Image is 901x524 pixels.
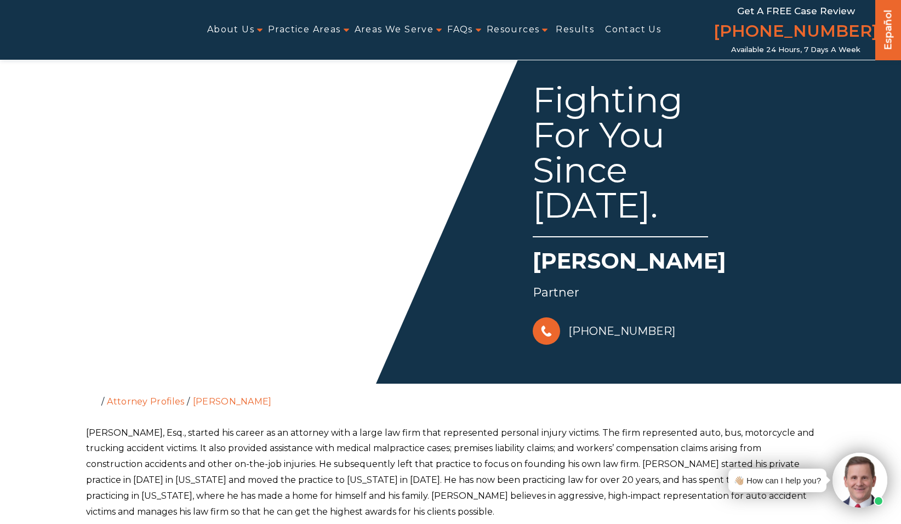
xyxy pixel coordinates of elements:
ol: / / [86,384,815,409]
a: [PHONE_NUMBER] [533,315,675,348]
p: [PERSON_NAME], Esq., started his career as an attorney with a large law firm that represented per... [86,425,815,520]
div: Fighting For You Since [DATE]. [533,82,708,237]
a: Resources [487,18,540,42]
img: Auger & Auger Accident and Injury Lawyers Logo [7,19,155,41]
a: Results [556,18,594,42]
img: Intaker widget Avatar [832,453,887,508]
h1: [PERSON_NAME] [533,246,817,282]
div: Partner [533,282,817,304]
img: Herbert Auger [78,55,407,384]
a: Contact Us [605,18,661,42]
a: FAQs [447,18,473,42]
a: Practice Areas [268,18,341,42]
a: [PHONE_NUMBER] [714,19,878,45]
span: Get a FREE Case Review [737,5,855,16]
li: [PERSON_NAME] [190,396,275,407]
span: Available 24 Hours, 7 Days a Week [731,45,860,54]
a: Home [89,396,99,406]
a: Attorney Profiles [107,396,184,407]
a: About Us [207,18,254,42]
a: Areas We Serve [355,18,434,42]
div: 👋🏼 How can I help you? [734,473,821,488]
